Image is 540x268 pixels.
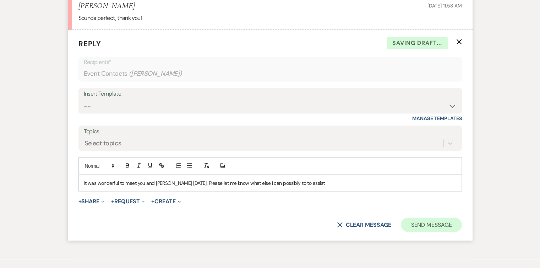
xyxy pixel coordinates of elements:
[401,218,462,232] button: Send Message
[412,115,462,121] a: Manage Templates
[78,39,101,48] span: Reply
[84,89,457,99] div: Insert Template
[84,126,457,136] label: Topics
[84,179,456,187] p: It was wonderful to meet you and [PERSON_NAME] [DATE]. Please let me know what else I can possibl...
[129,69,182,79] span: ( [PERSON_NAME] )
[78,14,462,23] p: Sounds perfect, thank you!
[84,67,457,81] div: Event Contacts
[111,198,114,204] span: +
[337,222,391,227] button: Clear message
[78,2,135,11] h5: [PERSON_NAME]
[151,198,154,204] span: +
[111,198,145,204] button: Request
[84,138,121,148] div: Select topics
[78,198,105,204] button: Share
[84,58,457,67] p: Recipients*
[78,198,82,204] span: +
[427,2,462,9] span: [DATE] 11:53 AM
[387,37,448,49] span: Saving draft...
[151,198,181,204] button: Create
